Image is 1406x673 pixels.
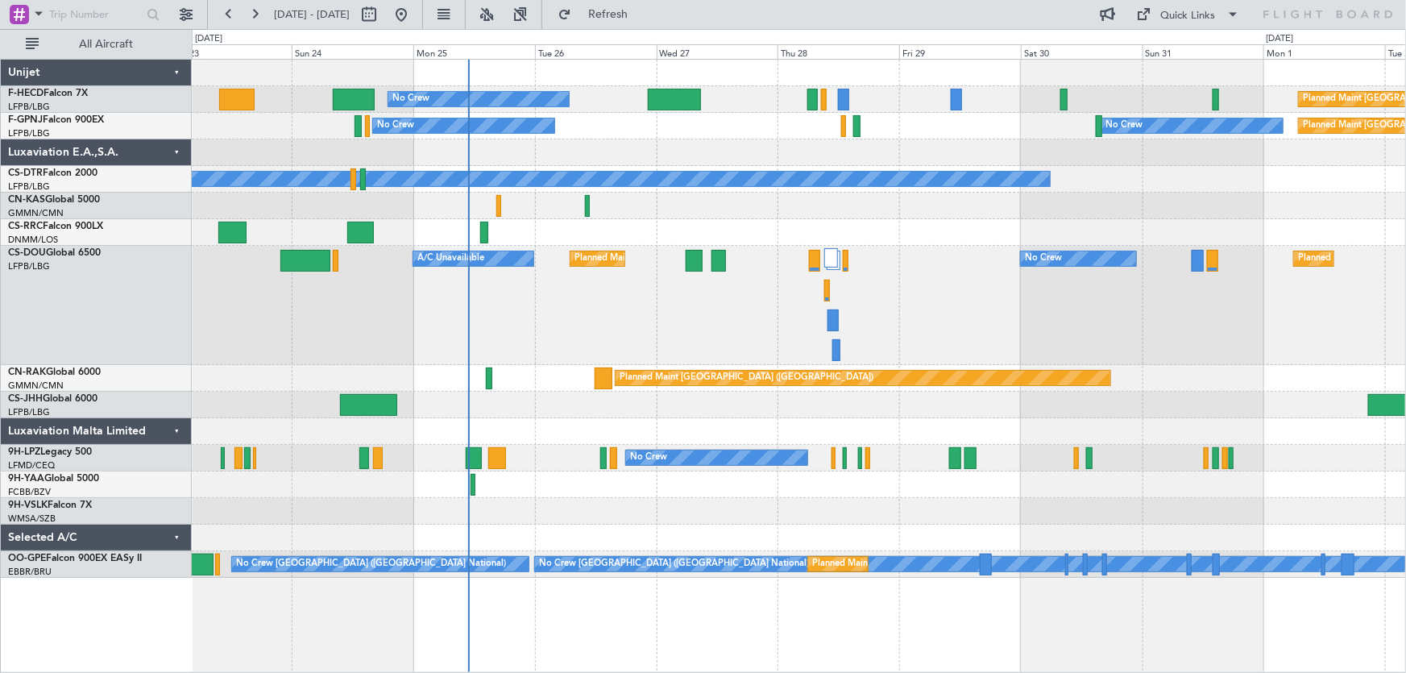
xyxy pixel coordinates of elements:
a: OO-GPEFalcon 900EX EASy II [8,554,142,563]
div: Planned Maint [GEOGRAPHIC_DATA] ([GEOGRAPHIC_DATA]) [620,366,873,390]
a: WMSA/SZB [8,513,56,525]
div: Sat 30 [1021,44,1143,59]
span: CN-RAK [8,368,46,377]
div: No Crew [GEOGRAPHIC_DATA] ([GEOGRAPHIC_DATA] National) [539,552,809,576]
a: 9H-LPZLegacy 500 [8,447,92,457]
a: 9H-VSLKFalcon 7X [8,501,92,510]
div: No Crew [1105,114,1143,138]
button: All Aircraft [18,31,175,57]
span: CS-DTR [8,168,43,178]
a: CS-RRCFalcon 900LX [8,222,103,231]
span: [DATE] - [DATE] [274,7,350,22]
a: LFMD/CEQ [8,459,55,472]
div: Sun 24 [292,44,413,59]
div: A/C Unavailable [417,247,484,271]
div: Mon 25 [413,44,535,59]
div: Fri 29 [899,44,1021,59]
div: [DATE] [1266,32,1293,46]
div: No Crew [392,87,429,111]
span: CS-JHH [8,394,43,404]
a: GMMN/CMN [8,207,64,219]
div: No Crew [377,114,414,138]
a: LFPB/LBG [8,260,50,272]
div: Planned Maint [GEOGRAPHIC_DATA] ([GEOGRAPHIC_DATA]) [574,247,828,271]
a: LFPB/LBG [8,127,50,139]
span: 9H-YAA [8,474,44,484]
button: Quick Links [1129,2,1248,27]
span: Refresh [574,9,642,20]
a: FCBB/BZV [8,486,51,498]
a: LFPB/LBG [8,181,50,193]
div: Quick Links [1161,8,1216,24]
div: Thu 28 [778,44,899,59]
a: F-HECDFalcon 7X [8,89,88,98]
div: Mon 1 [1263,44,1385,59]
span: CN-KAS [8,195,45,205]
a: CS-DTRFalcon 2000 [8,168,97,178]
a: 9H-YAAGlobal 5000 [8,474,99,484]
a: DNMM/LOS [8,234,58,246]
div: Wed 27 [657,44,778,59]
div: No Crew [630,446,667,470]
a: EBBR/BRU [8,566,52,578]
span: F-GPNJ [8,115,43,125]
a: CS-DOUGlobal 6500 [8,248,101,258]
a: LFPB/LBG [8,101,50,113]
span: CS-RRC [8,222,43,231]
a: CN-KASGlobal 5000 [8,195,100,205]
a: CN-RAKGlobal 6000 [8,368,101,377]
span: F-HECD [8,89,44,98]
a: CS-JHHGlobal 6000 [8,394,97,404]
button: Refresh [550,2,647,27]
a: F-GPNJFalcon 900EX [8,115,104,125]
span: OO-GPE [8,554,46,563]
div: Tue 26 [535,44,657,59]
a: GMMN/CMN [8,380,64,392]
div: Sun 31 [1143,44,1264,59]
div: No Crew [1025,247,1062,271]
span: CS-DOU [8,248,46,258]
div: Planned Maint [GEOGRAPHIC_DATA] ([GEOGRAPHIC_DATA] National) [812,552,1104,576]
span: All Aircraft [42,39,170,50]
a: LFPB/LBG [8,406,50,418]
div: Sat 23 [171,44,292,59]
span: 9H-LPZ [8,447,40,457]
span: 9H-VSLK [8,501,48,510]
input: Trip Number [49,2,142,27]
div: No Crew [GEOGRAPHIC_DATA] ([GEOGRAPHIC_DATA] National) [236,552,506,576]
div: [DATE] [195,32,222,46]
